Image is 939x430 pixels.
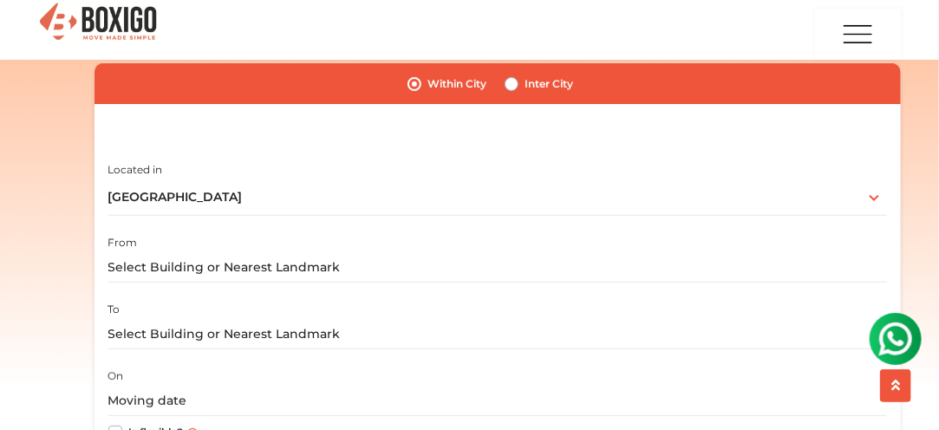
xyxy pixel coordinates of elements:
label: From [108,235,138,251]
input: Select Building or Nearest Landmark [108,319,887,349]
label: Inter City [525,74,574,94]
input: Select Building or Nearest Landmark [108,252,887,283]
input: Moving date [108,386,887,416]
span: [GEOGRAPHIC_DATA] [108,189,243,205]
label: Within City [428,74,487,94]
label: Located in [108,162,163,178]
img: menu [841,10,876,60]
label: On [108,368,124,384]
img: Boxigo [37,1,159,43]
button: scroll up [880,369,911,402]
img: whatsapp-icon.svg [17,17,52,52]
label: To [108,302,121,317]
